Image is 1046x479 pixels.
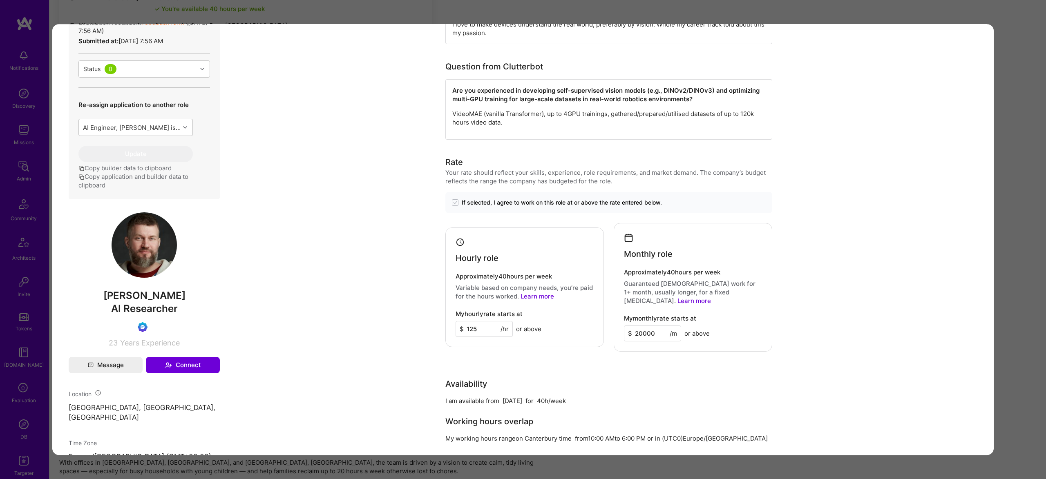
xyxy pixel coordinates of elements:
div: Question from Clutterbot [445,60,543,73]
div: My working hours range on Canterbury time [445,434,572,442]
a: Feedback form [141,18,184,26]
span: [PERSON_NAME] [69,290,220,302]
div: Working hours overlap [445,415,533,427]
a: User Avatar [112,272,177,279]
span: /m [670,329,677,337]
div: Your rate should reflect your skills, experience, role requirements, and market demand. The compa... [445,168,772,185]
input: XXX [456,321,513,337]
img: Evaluation Call Booked [138,322,148,332]
span: AI Researcher [111,303,178,314]
p: Variable based on company needs, you’re paid for the hours worked. [456,283,594,301]
h4: Approximately 40 hours per week [624,268,762,276]
div: 40 [537,396,545,405]
div: Availability [445,377,487,390]
div: I love to make devices understand the real world, preferably by vision. Whole my career track tol... [445,13,772,44]
div: Status [83,65,101,73]
button: Update [78,146,193,162]
div: Rate [445,156,463,168]
i: icon Connect [165,361,172,369]
i: icon Chevron [200,67,204,71]
p: VideoMAE (vanilla Transformer), up to 4GPU trainings, gathered/prepared/utilised datasets of up t... [452,109,765,127]
span: 10:00 AM to 6:00 PM or [588,434,653,442]
i: icon Copy [78,165,85,172]
span: If selected, I agree to work on this role at or above the rate entered below. [462,198,662,207]
p: Re-assign application to another role [78,100,193,109]
i: icon Copy [78,174,85,180]
img: User Avatar [112,212,177,278]
a: Learn more [521,292,554,300]
p: Europe/[GEOGRAPHIC_DATA] (GMT+00:00 ) [69,452,220,462]
button: Message [69,357,143,373]
div: for [525,396,534,405]
div: h/week [545,396,566,405]
a: Learn more [677,296,711,304]
i: icon Chevron [183,125,187,129]
div: I am available from [445,396,499,405]
div: 0 [105,64,116,74]
span: $ [628,329,632,337]
button: Copy builder data to clipboard [78,164,172,172]
span: Years Experience [120,339,180,347]
h4: Hourly role [456,253,498,263]
i: icon Clock [456,237,465,247]
span: or above [516,325,541,333]
p: Guaranteed [DEMOGRAPHIC_DATA] work for 1+ month, usually longer, for a fixed [MEDICAL_DATA]. [624,279,762,305]
div: Location [69,390,220,398]
strong: Submitted at: [78,37,118,45]
span: $ [460,325,464,333]
p: [GEOGRAPHIC_DATA], [GEOGRAPHIC_DATA], [GEOGRAPHIC_DATA] [69,403,220,423]
button: Copy application and builder data to clipboard [78,172,210,189]
h4: My hourly rate starts at [456,310,523,318]
h4: My monthly rate starts at [624,314,696,322]
div: [DATE] [503,396,522,405]
span: /hr [501,325,509,333]
strong: Are you experienced in developing self-supervised vision models (e.g., DINOv2/DINOv3) and optimiz... [452,87,761,103]
i: icon Mail [88,362,94,368]
input: XXX [624,325,681,341]
button: Connect [146,357,220,373]
i: icon Calendar [624,233,633,243]
span: from in (UTC 0 ) Europe/[GEOGRAPHIC_DATA] [575,434,768,442]
div: modal [52,24,994,455]
strong: Evaluation feedback: [78,18,141,26]
h4: Monthly role [624,249,673,258]
span: 23 [109,339,118,347]
div: AI Engineer, [PERSON_NAME] is seeking a Senior AI Engineer to develop a custom foundation vision ... [83,123,181,131]
span: Time Zone [69,439,97,446]
div: ( [DATE] 7:56 AM ) [78,18,210,35]
span: [DATE] 7:56 AM [118,37,163,45]
span: or above [684,329,710,337]
h4: Approximately 40 hours per week [456,273,594,280]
